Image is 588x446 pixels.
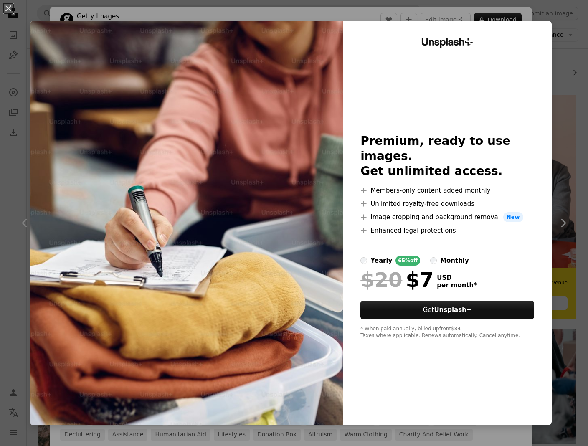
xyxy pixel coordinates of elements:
[360,185,534,195] li: Members-only content added monthly
[395,256,420,266] div: 65% off
[430,257,437,264] input: monthly
[360,226,534,236] li: Enhanced legal protections
[360,269,402,291] span: $20
[360,301,534,319] button: GetUnsplash+
[437,274,477,281] span: USD
[440,256,469,266] div: monthly
[360,257,367,264] input: yearly65%off
[360,199,534,209] li: Unlimited royalty-free downloads
[360,134,534,179] h2: Premium, ready to use images. Get unlimited access.
[434,306,471,314] strong: Unsplash+
[360,269,433,291] div: $7
[360,326,534,339] div: * When paid annually, billed upfront $84 Taxes where applicable. Renews automatically. Cancel any...
[437,281,477,289] span: per month *
[370,256,392,266] div: yearly
[503,212,523,222] span: New
[360,212,534,222] li: Image cropping and background removal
